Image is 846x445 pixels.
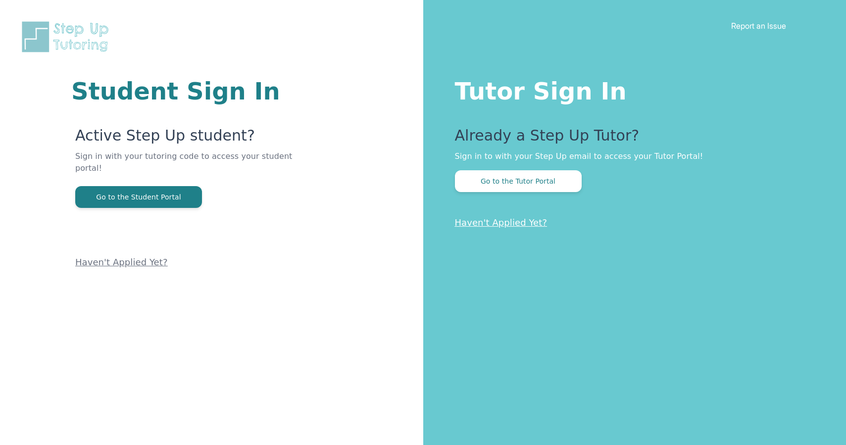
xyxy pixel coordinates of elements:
[20,20,115,54] img: Step Up Tutoring horizontal logo
[75,192,202,201] a: Go to the Student Portal
[71,79,304,103] h1: Student Sign In
[75,150,304,186] p: Sign in with your tutoring code to access your student portal!
[455,176,582,186] a: Go to the Tutor Portal
[75,257,168,267] a: Haven't Applied Yet?
[455,75,807,103] h1: Tutor Sign In
[455,150,807,162] p: Sign in to with your Step Up email to access your Tutor Portal!
[75,127,304,150] p: Active Step Up student?
[455,170,582,192] button: Go to the Tutor Portal
[731,21,786,31] a: Report an Issue
[455,127,807,150] p: Already a Step Up Tutor?
[75,186,202,208] button: Go to the Student Portal
[455,217,547,228] a: Haven't Applied Yet?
